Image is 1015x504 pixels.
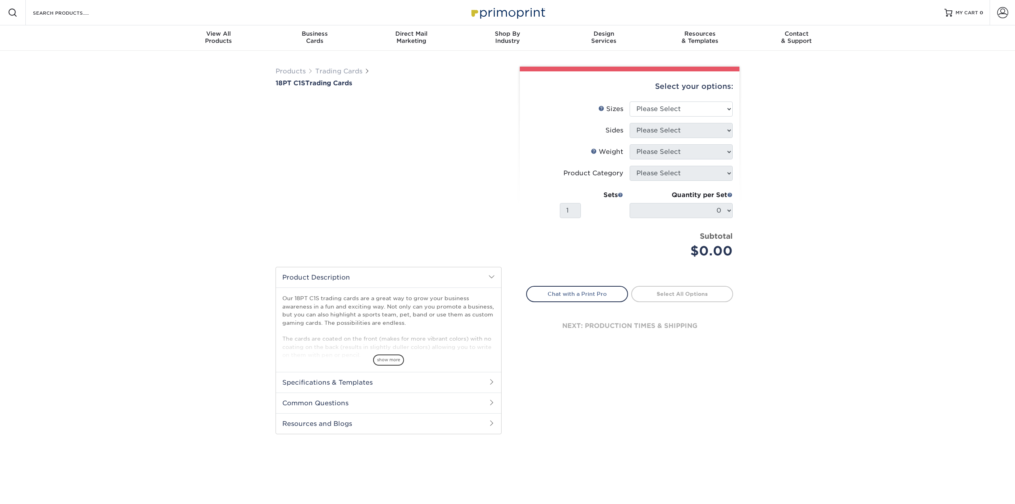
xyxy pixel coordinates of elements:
a: Resources& Templates [652,25,748,51]
div: Sides [605,126,623,135]
div: Products [170,30,267,44]
img: Primoprint [468,4,547,21]
div: Sizes [598,104,623,114]
div: Select your options: [526,71,733,102]
strong: Subtotal [700,232,733,240]
div: & Templates [652,30,748,44]
span: Direct Mail [363,30,460,37]
span: Resources [652,30,748,37]
a: BusinessCards [267,25,363,51]
h1: Trading Cards [276,79,502,87]
img: Trading Cards 02 [392,238,412,258]
span: MY CART [956,10,978,16]
span: Contact [748,30,845,37]
div: Weight [591,147,623,157]
span: 0 [980,10,983,15]
input: SEARCH PRODUCTS..... [32,8,109,17]
a: Direct MailMarketing [363,25,460,51]
a: Contact& Support [748,25,845,51]
a: Products [276,67,306,75]
p: Our 18PT C1S trading cards are a great way to grow your business awareness in a fun and exciting ... [282,294,495,359]
div: Industry [460,30,556,44]
div: next: production times & shipping [526,302,733,350]
div: Sets [560,190,623,200]
div: Marketing [363,30,460,44]
a: Shop ByIndustry [460,25,556,51]
a: 18PT C1STrading Cards [276,79,502,87]
span: 18PT C1S [276,79,305,87]
span: Shop By [460,30,556,37]
h2: Resources and Blogs [276,413,501,434]
span: show more [373,355,404,365]
h2: Specifications & Templates [276,372,501,393]
span: Business [267,30,363,37]
a: DesignServices [555,25,652,51]
a: Chat with a Print Pro [526,286,628,302]
a: Trading Cards [315,67,362,75]
a: View AllProducts [170,25,267,51]
h2: Common Questions [276,393,501,413]
div: Product Category [563,169,623,178]
div: $0.00 [636,241,733,261]
a: Select All Options [631,286,733,302]
div: Services [555,30,652,44]
div: Quantity per Set [630,190,733,200]
div: Cards [267,30,363,44]
img: Trading Cards 01 [366,238,385,258]
h2: Product Description [276,267,501,287]
span: View All [170,30,267,37]
div: & Support [748,30,845,44]
span: Design [555,30,652,37]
